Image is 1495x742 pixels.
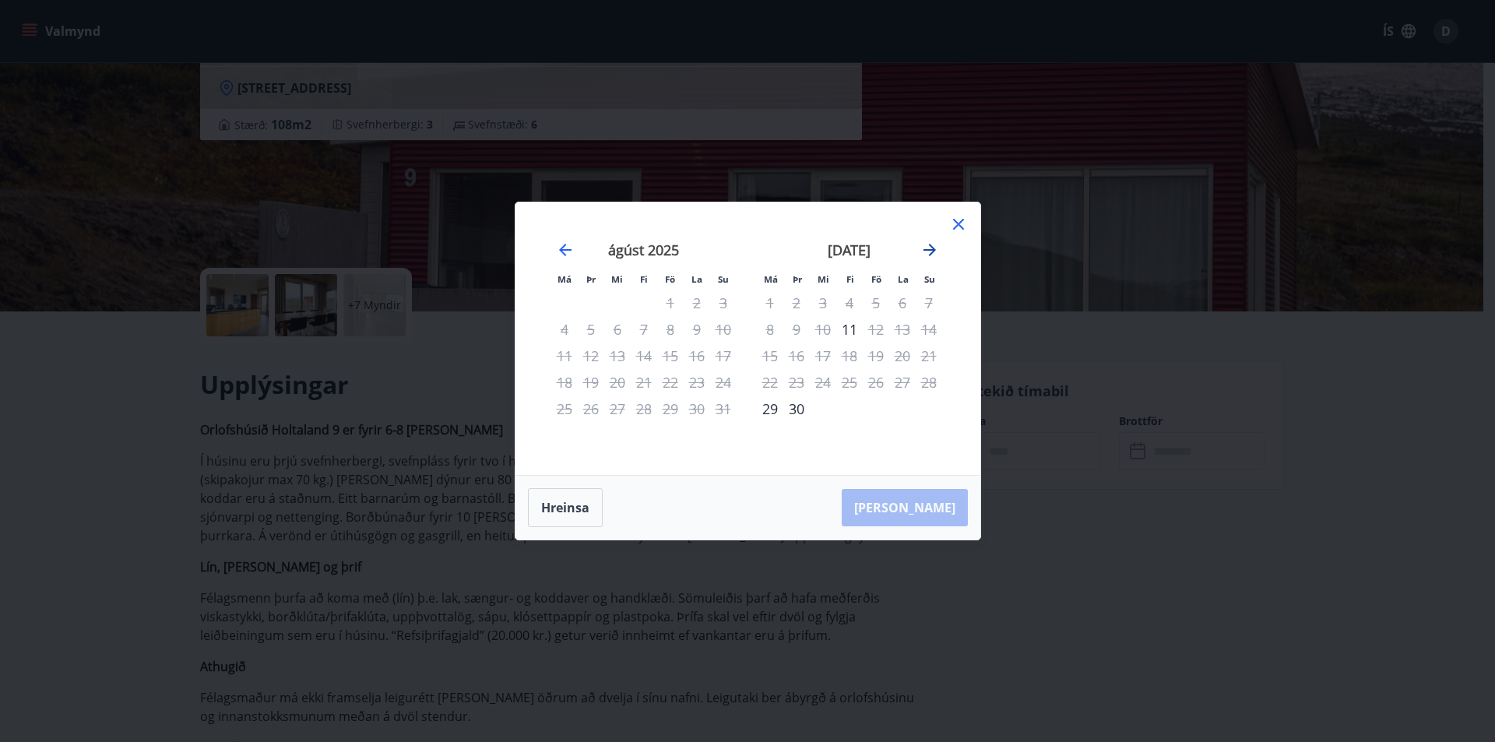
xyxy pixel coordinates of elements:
div: Move backward to switch to the previous month. [556,241,575,259]
td: Not available. mánudagur, 8. september 2025 [757,316,783,343]
small: Þr [793,273,802,285]
td: Not available. þriðjudagur, 2. september 2025 [783,290,810,316]
td: Not available. fimmtudagur, 7. ágúst 2025 [631,316,657,343]
td: Not available. mánudagur, 4. ágúst 2025 [551,316,578,343]
td: Not available. föstudagur, 15. ágúst 2025 [657,343,684,369]
td: Not available. fimmtudagur, 4. september 2025 [836,290,863,316]
div: Aðeins útritun í boði [863,316,889,343]
td: Not available. sunnudagur, 31. ágúst 2025 [710,396,737,422]
td: Not available. miðvikudagur, 13. ágúst 2025 [604,343,631,369]
small: Má [764,273,778,285]
small: Fö [871,273,881,285]
td: Not available. þriðjudagur, 23. september 2025 [783,369,810,396]
td: Not available. þriðjudagur, 19. ágúst 2025 [578,369,604,396]
td: Not available. miðvikudagur, 10. september 2025 [810,316,836,343]
td: Not available. laugardagur, 16. ágúst 2025 [684,343,710,369]
td: Not available. þriðjudagur, 26. ágúst 2025 [578,396,604,422]
td: Not available. laugardagur, 13. september 2025 [889,316,916,343]
td: Not available. mánudagur, 25. ágúst 2025 [551,396,578,422]
td: Not available. mánudagur, 18. ágúst 2025 [551,369,578,396]
td: Not available. föstudagur, 8. ágúst 2025 [657,316,684,343]
td: Not available. miðvikudagur, 20. ágúst 2025 [604,369,631,396]
td: Not available. miðvikudagur, 6. ágúst 2025 [604,316,631,343]
td: Not available. föstudagur, 22. ágúst 2025 [657,369,684,396]
td: Not available. föstudagur, 29. ágúst 2025 [657,396,684,422]
td: Not available. sunnudagur, 17. ágúst 2025 [710,343,737,369]
td: Not available. fimmtudagur, 25. september 2025 [836,369,863,396]
td: Choose mánudagur, 29. september 2025 as your check-in date. It’s available. [757,396,783,422]
td: Not available. föstudagur, 26. september 2025 [863,369,889,396]
td: Not available. laugardagur, 23. ágúst 2025 [684,369,710,396]
small: Fi [640,273,648,285]
div: Aðeins innritun í boði [757,396,783,422]
td: Not available. sunnudagur, 21. september 2025 [916,343,942,369]
td: Not available. mánudagur, 22. september 2025 [757,369,783,396]
td: Not available. sunnudagur, 3. ágúst 2025 [710,290,737,316]
small: Fö [665,273,675,285]
td: Not available. sunnudagur, 28. september 2025 [916,369,942,396]
small: La [898,273,909,285]
small: Má [558,273,572,285]
button: Hreinsa [528,488,603,527]
strong: ágúst 2025 [608,241,679,259]
td: Not available. mánudagur, 1. september 2025 [757,290,783,316]
td: Not available. þriðjudagur, 12. ágúst 2025 [578,343,604,369]
td: Choose fimmtudagur, 11. september 2025 as your check-in date. It’s available. [836,316,863,343]
td: Not available. fimmtudagur, 18. september 2025 [836,343,863,369]
td: Not available. föstudagur, 5. september 2025 [863,290,889,316]
td: Not available. fimmtudagur, 28. ágúst 2025 [631,396,657,422]
td: Not available. fimmtudagur, 21. ágúst 2025 [631,369,657,396]
td: Not available. miðvikudagur, 17. september 2025 [810,343,836,369]
small: Su [718,273,729,285]
div: 30 [783,396,810,422]
strong: [DATE] [828,241,871,259]
td: Not available. fimmtudagur, 14. ágúst 2025 [631,343,657,369]
td: Not available. miðvikudagur, 3. september 2025 [810,290,836,316]
td: Not available. miðvikudagur, 24. september 2025 [810,369,836,396]
td: Not available. laugardagur, 27. september 2025 [889,369,916,396]
div: Calendar [534,221,962,456]
td: Not available. sunnudagur, 24. ágúst 2025 [710,369,737,396]
td: Not available. laugardagur, 2. ágúst 2025 [684,290,710,316]
div: Move forward to switch to the next month. [920,241,939,259]
td: Not available. þriðjudagur, 9. september 2025 [783,316,810,343]
small: La [691,273,702,285]
small: Mi [818,273,829,285]
td: Not available. laugardagur, 6. september 2025 [889,290,916,316]
div: Aðeins innritun í boði [836,316,863,343]
small: Su [924,273,935,285]
td: Not available. laugardagur, 30. ágúst 2025 [684,396,710,422]
td: Not available. sunnudagur, 14. september 2025 [916,316,942,343]
td: Not available. mánudagur, 15. september 2025 [757,343,783,369]
td: Not available. föstudagur, 12. september 2025 [863,316,889,343]
td: Not available. þriðjudagur, 16. september 2025 [783,343,810,369]
td: Not available. laugardagur, 20. september 2025 [889,343,916,369]
td: Not available. mánudagur, 11. ágúst 2025 [551,343,578,369]
small: Mi [611,273,623,285]
small: Fi [846,273,854,285]
td: Not available. sunnudagur, 7. september 2025 [916,290,942,316]
td: Not available. föstudagur, 1. ágúst 2025 [657,290,684,316]
td: Not available. laugardagur, 9. ágúst 2025 [684,316,710,343]
td: Not available. miðvikudagur, 27. ágúst 2025 [604,396,631,422]
td: Not available. þriðjudagur, 5. ágúst 2025 [578,316,604,343]
td: Choose þriðjudagur, 30. september 2025 as your check-in date. It’s available. [783,396,810,422]
small: Þr [586,273,596,285]
td: Not available. föstudagur, 19. september 2025 [863,343,889,369]
td: Not available. sunnudagur, 10. ágúst 2025 [710,316,737,343]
